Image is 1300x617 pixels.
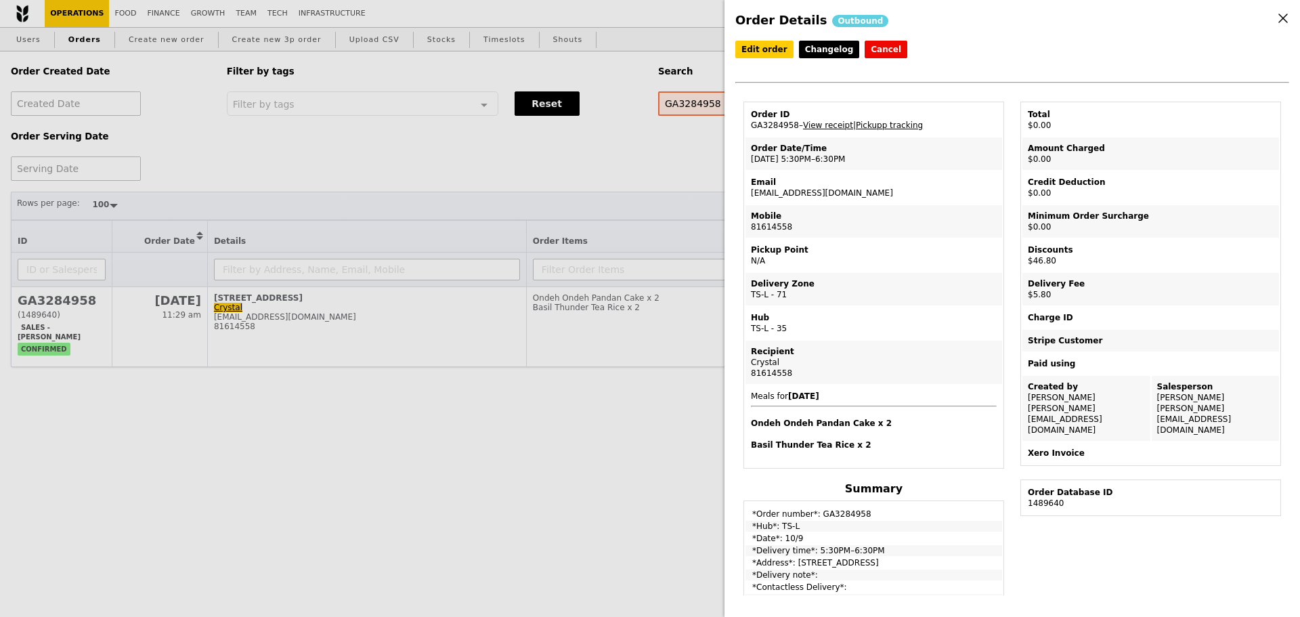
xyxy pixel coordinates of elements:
div: Paid using [1028,358,1274,369]
div: Total [1028,109,1274,120]
span: Order Details [735,13,827,27]
td: $0.00 [1022,137,1279,170]
div: Amount Charged [1028,143,1274,154]
td: *Date*: 10/9 [745,533,1002,544]
td: GA3284958 [745,104,1002,136]
td: 81614558 [745,205,1002,238]
td: *Customer*: Crystal [745,594,1002,611]
td: *Delivery note*: [745,570,1002,580]
h4: Ondeh Ondeh Pandan Cake x 2 [751,418,997,429]
div: Minimum Order Surcharge [1028,211,1274,221]
div: Created by [1028,381,1145,392]
td: $0.00 [1022,171,1279,204]
b: [DATE] [788,391,819,401]
div: Outbound [832,15,888,27]
td: $0.00 [1022,104,1279,136]
a: Pickupp tracking [856,121,923,130]
span: | [853,121,923,130]
div: Charge ID [1028,312,1274,323]
div: Delivery Fee [1028,278,1274,289]
h4: Summary [743,482,1004,495]
td: [PERSON_NAME] [PERSON_NAME][EMAIL_ADDRESS][DOMAIN_NAME] [1152,376,1280,441]
td: TS-L - 35 [745,307,1002,339]
div: Credit Deduction [1028,177,1274,188]
a: View receipt [803,121,853,130]
span: – [799,121,803,130]
div: Mobile [751,211,997,221]
div: Pickup Point [751,244,997,255]
td: *Hub*: TS-L [745,521,1002,532]
div: Email [751,177,997,188]
div: Order ID [751,109,997,120]
div: Hub [751,312,997,323]
td: 1489640 [1022,482,1279,514]
div: Xero Invoice [1028,448,1274,459]
div: Delivery Zone [751,278,997,289]
td: N/A [745,239,1002,272]
div: Discounts [1028,244,1274,255]
div: Order Database ID [1028,487,1274,498]
a: Changelog [799,41,860,58]
h4: Basil Thunder Tea Rice x 2 [751,440,997,450]
td: $46.80 [1022,239,1279,272]
div: 81614558 [751,368,997,379]
a: Edit order [735,41,794,58]
span: Meals for [751,391,997,450]
td: [PERSON_NAME] [PERSON_NAME][EMAIL_ADDRESS][DOMAIN_NAME] [1022,376,1150,441]
td: *Contactless Delivery*: [745,582,1002,593]
td: *Delivery time*: 5:30PM–6:30PM [745,545,1002,556]
div: Order Date/Time [751,143,997,154]
td: *Order number*: GA3284958 [745,503,1002,519]
div: Crystal [751,357,997,368]
div: Recipient [751,346,997,357]
td: $5.80 [1022,273,1279,305]
button: Cancel [865,41,907,58]
div: Salesperson [1157,381,1274,392]
td: $0.00 [1022,205,1279,238]
div: Stripe Customer [1028,335,1274,346]
td: TS-L - 71 [745,273,1002,305]
td: [EMAIL_ADDRESS][DOMAIN_NAME] [745,171,1002,204]
td: [DATE] 5:30PM–6:30PM [745,137,1002,170]
td: *Address*: [STREET_ADDRESS] [745,557,1002,568]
